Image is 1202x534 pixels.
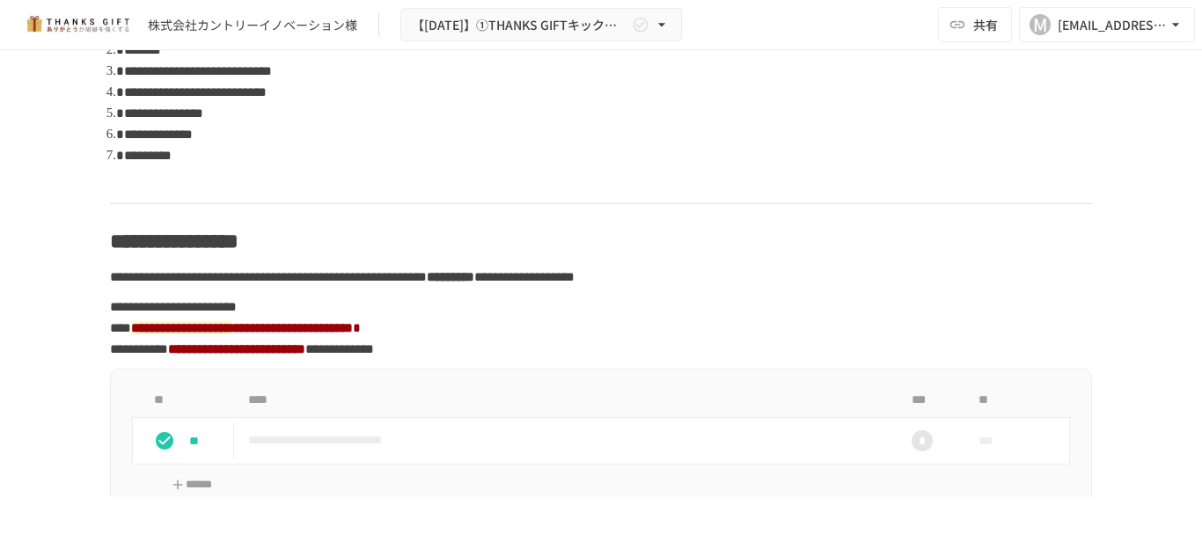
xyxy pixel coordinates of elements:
[147,423,182,458] button: status
[1019,7,1195,42] button: M[EMAIL_ADDRESS][DOMAIN_NAME]
[400,8,682,42] button: 【[DATE]】①THANKS GIFTキックオフMTG
[412,14,628,36] span: 【[DATE]】①THANKS GIFTキックオフMTG
[132,384,1070,465] table: task table
[148,16,357,34] div: 株式会社カントリーイノベーション様
[973,15,998,34] span: 共有
[1030,14,1051,35] div: M
[1058,14,1167,36] div: [EMAIL_ADDRESS][DOMAIN_NAME]
[938,7,1012,42] button: 共有
[21,11,134,39] img: mMP1OxWUAhQbsRWCurg7vIHe5HqDpP7qZo7fRoNLXQh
